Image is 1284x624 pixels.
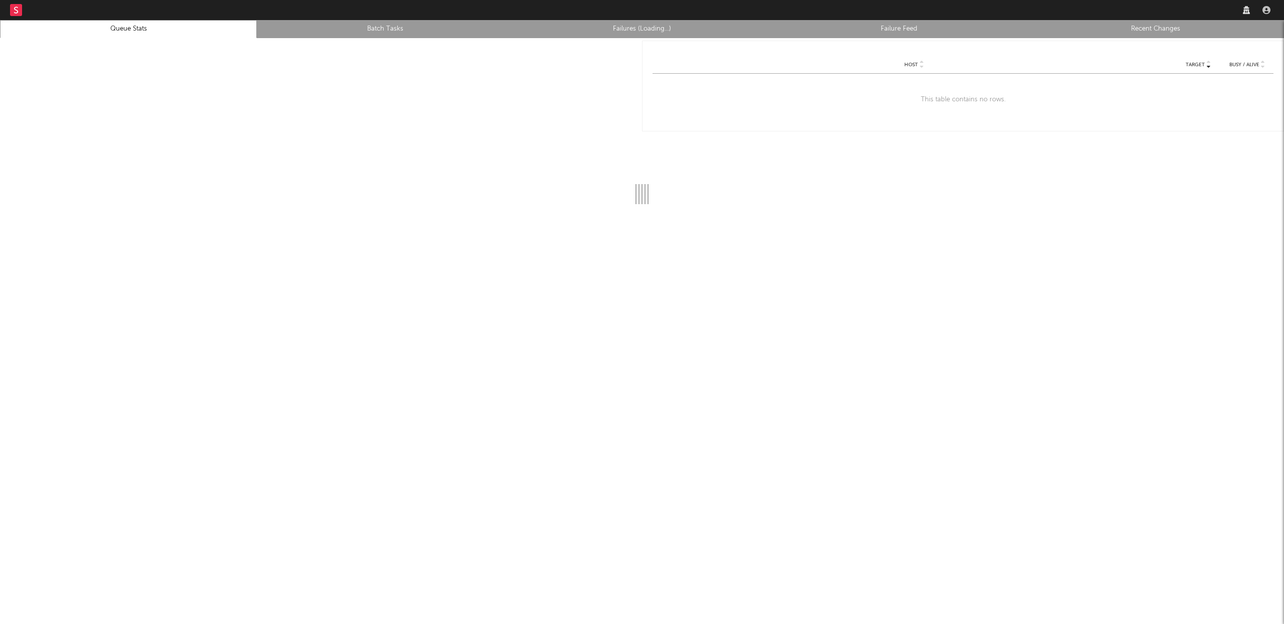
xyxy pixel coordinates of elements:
[6,23,251,35] a: Queue Stats
[653,74,1273,126] div: This table contains no rows.
[904,62,918,68] span: Host
[1229,62,1259,68] span: Busy / Alive
[1033,23,1278,35] a: Recent Changes
[1186,62,1205,68] span: Target
[776,23,1022,35] a: Failure Feed
[262,23,508,35] a: Batch Tasks
[519,23,765,35] a: Failures (Loading...)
